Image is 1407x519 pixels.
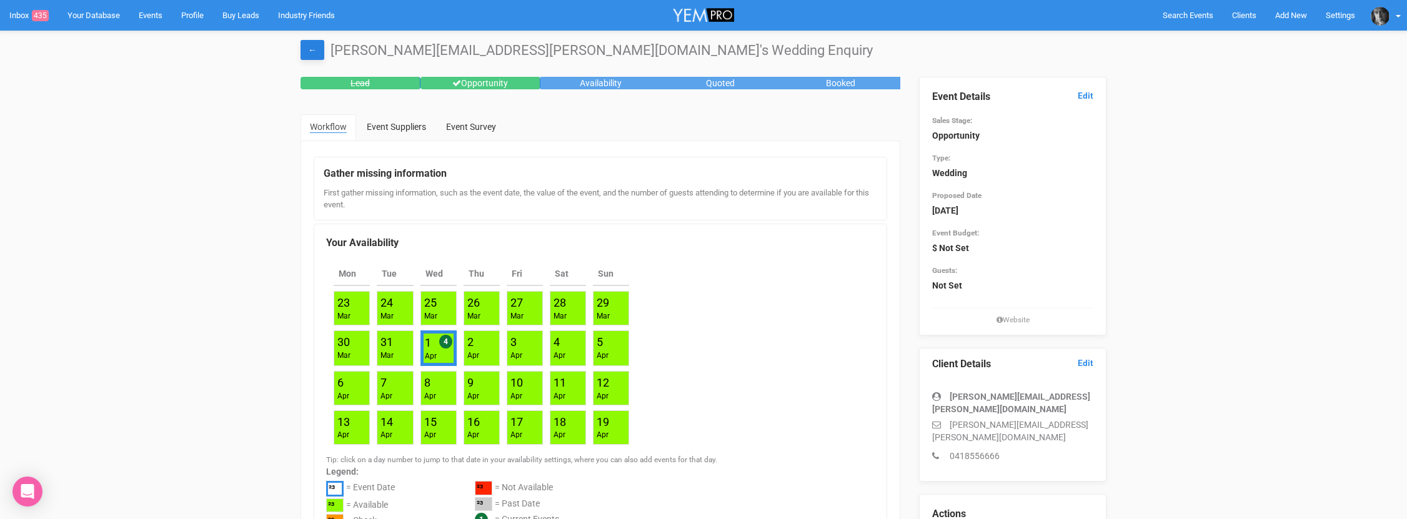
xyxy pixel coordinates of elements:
span: Add New [1275,11,1307,20]
a: 13 [337,415,350,428]
a: 6 [337,376,344,389]
a: 8 [424,376,430,389]
a: 17 [510,415,523,428]
a: 2 [467,335,474,348]
th: Sun [593,262,629,286]
img: open-uri20180901-4-1gex2cl [1371,7,1390,26]
label: Legend: [326,465,875,478]
div: Opportunity [420,77,540,89]
div: Mar [510,311,524,322]
div: Apr [554,350,565,361]
a: Edit [1078,90,1093,102]
div: Mar [467,311,480,322]
div: ²³ [475,481,492,495]
a: 19 [597,415,609,428]
th: Tue [377,262,413,286]
div: First gather missing information, such as the event date, the value of the event, and the number ... [324,187,877,210]
div: Booked [780,77,900,89]
a: 24 [380,296,393,309]
div: Mar [554,311,567,322]
div: Apr [337,391,349,402]
strong: Opportunity [932,131,980,141]
a: 18 [554,415,566,428]
div: = Past Date [495,497,540,513]
strong: [PERSON_NAME][EMAIL_ADDRESS][PERSON_NAME][DOMAIN_NAME] [932,392,1090,414]
th: Mon [334,262,370,286]
a: 16 [467,415,480,428]
div: Apr [597,350,609,361]
strong: Not Set [932,280,962,290]
strong: Wedding [932,168,967,178]
strong: [DATE] [932,205,958,215]
a: ← [301,40,324,60]
div: Apr [510,430,523,440]
div: ²³ [326,498,344,513]
legend: Gather missing information [324,167,877,181]
div: Mar [597,311,610,322]
a: 27 [510,296,523,309]
a: 25 [424,296,437,309]
p: 0418556666 [932,450,1093,462]
span: Search Events [1163,11,1213,20]
div: Mar [380,311,394,322]
div: Apr [380,391,392,402]
th: Thu [464,262,500,286]
small: Proposed Date [932,191,982,200]
a: Edit [1078,357,1093,369]
div: Apr [510,350,522,361]
a: Event Suppliers [357,114,435,139]
small: Website [932,315,1093,325]
h1: [PERSON_NAME][EMAIL_ADDRESS][PERSON_NAME][DOMAIN_NAME]'s Wedding Enquiry [301,43,1106,58]
div: Quoted [660,77,780,89]
p: [PERSON_NAME][EMAIL_ADDRESS][PERSON_NAME][DOMAIN_NAME] [932,418,1093,443]
div: Apr [554,391,566,402]
a: 15 [424,415,437,428]
div: Apr [597,430,609,440]
small: Tip: click on a day number to jump to that date in your availability settings, where you can also... [326,455,717,464]
small: Event Budget: [932,229,979,237]
div: Apr [424,430,437,440]
div: Lead [301,77,420,89]
div: Apr [380,430,393,440]
th: Sat [550,262,586,286]
a: 1 [425,336,431,349]
div: Apr [597,391,609,402]
span: 435 [32,10,49,21]
div: Open Intercom Messenger [12,477,42,507]
a: 7 [380,376,387,389]
div: Apr [467,391,479,402]
div: = Available [346,498,388,515]
a: 5 [597,335,603,348]
div: Availability [540,77,660,89]
a: 30 [337,335,350,348]
div: Apr [554,430,566,440]
legend: Event Details [932,90,1093,104]
div: Apr [425,351,437,362]
strong: $ Not Set [932,243,969,253]
div: Mar [337,311,351,322]
a: 23 [337,296,350,309]
a: 31 [380,335,393,348]
th: Wed [420,262,457,286]
div: Apr [467,430,480,440]
div: ²³ [326,481,344,497]
div: ²³ [475,497,492,512]
legend: Client Details [932,357,1093,372]
a: 28 [554,296,566,309]
a: 9 [467,376,474,389]
small: Guests: [932,266,957,275]
legend: Your Availability [326,236,875,250]
div: = Event Date [346,481,395,498]
span: Clients [1232,11,1256,20]
div: Apr [510,391,523,402]
div: Apr [424,391,436,402]
a: 4 [554,335,560,348]
a: 12 [597,376,609,389]
div: Apr [337,430,350,440]
th: Fri [507,262,543,286]
div: Mar [380,350,394,361]
a: Event Survey [437,114,505,139]
a: 29 [597,296,609,309]
a: 10 [510,376,523,389]
small: Sales Stage: [932,116,972,125]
